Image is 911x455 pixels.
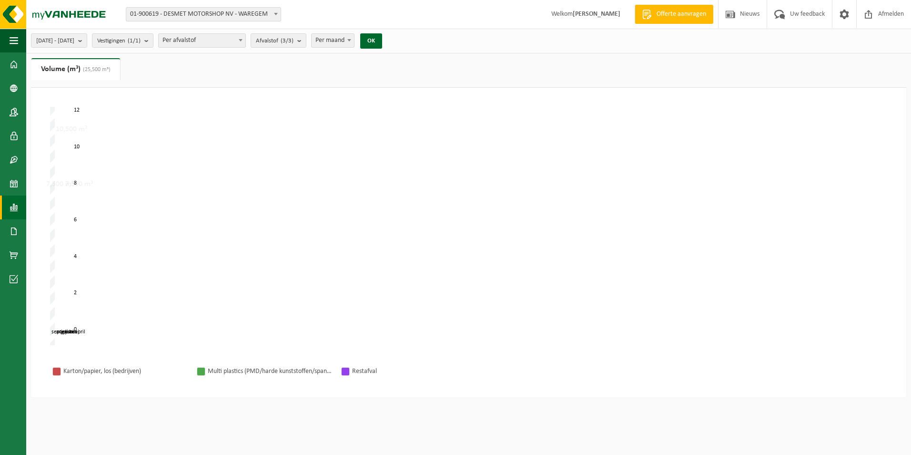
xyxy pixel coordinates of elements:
[63,179,95,189] div: 7,500 m³
[360,33,382,49] button: OK
[573,10,620,18] strong: [PERSON_NAME]
[159,34,245,47] span: Per afvalstof
[53,124,90,134] div: 10,500 m³
[81,67,111,72] span: (25,500 m³)
[44,179,76,189] div: 7,500 m³
[31,58,120,80] a: Volume (m³)
[311,33,354,48] span: Per maand
[158,33,246,48] span: Per afvalstof
[128,38,141,44] count: (1/1)
[281,38,294,44] count: (3/3)
[251,33,306,48] button: Afvalstof(3/3)
[635,5,713,24] a: Offerte aanvragen
[63,365,187,377] div: Karton/papier, los (bedrijven)
[36,34,74,48] span: [DATE] - [DATE]
[208,365,332,377] div: Multi plastics (PMD/harde kunststoffen/spanbanden/EPS/folie naturel/folie gemengd)
[654,10,709,19] span: Offerte aanvragen
[92,33,153,48] button: Vestigingen(1/1)
[31,33,87,48] button: [DATE] - [DATE]
[126,7,281,21] span: 01-900619 - DESMET MOTORSHOP NV - WAREGEM
[97,34,141,48] span: Vestigingen
[352,365,476,377] div: Restafval
[256,34,294,48] span: Afvalstof
[312,34,354,47] span: Per maand
[126,8,281,21] span: 01-900619 - DESMET MOTORSHOP NV - WAREGEM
